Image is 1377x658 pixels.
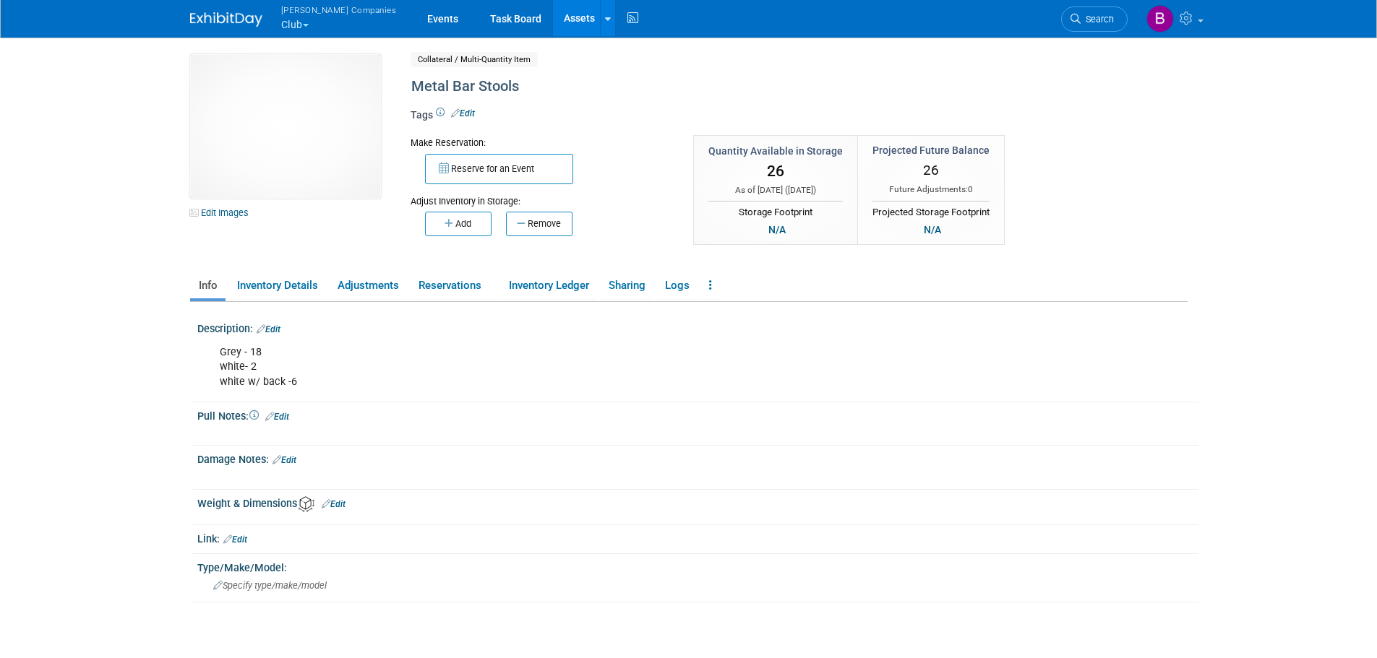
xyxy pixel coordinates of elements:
img: Asset Weight and Dimensions [299,496,314,512]
div: Quantity Available in Storage [708,144,843,158]
div: Metal Bar Stools [406,74,1068,100]
div: Tags [411,108,1068,132]
a: Reservations [410,273,497,298]
div: Pull Notes: [197,405,1198,424]
a: Search [1061,7,1128,32]
a: Inventory Ledger [500,273,597,298]
div: Grey - 18 white- 2 white w/ back -6 [210,338,1010,396]
span: Specify type/make/model [213,580,327,591]
div: N/A [764,222,790,238]
img: ExhibitDay [190,12,262,27]
a: Sharing [600,273,653,298]
span: [DATE] [788,185,813,195]
div: Projected Storage Footprint [872,201,990,220]
a: Edit [273,455,296,465]
button: Reserve for an Event [425,154,573,184]
a: Inventory Details [228,273,326,298]
div: Link: [197,528,1198,547]
a: Adjustments [329,273,407,298]
a: Edit [223,534,247,545]
span: 0 [968,184,973,194]
button: Remove [506,212,572,236]
img: View Images [190,54,381,199]
div: Damage Notes: [197,449,1198,467]
a: Logs [656,273,698,298]
div: Adjust Inventory in Storage: [411,184,672,208]
span: 26 [767,163,784,180]
a: Edit [322,499,346,509]
div: As of [DATE] ( ) [708,184,843,196]
img: Barbara Brzezinska [1146,5,1174,33]
span: Search [1081,14,1114,25]
button: Add [425,212,492,236]
div: Future Adjustments: [872,183,990,196]
span: 26 [923,162,939,178]
div: Type/Make/Model: [197,557,1198,575]
div: N/A [919,222,945,238]
a: Info [190,273,226,298]
div: Storage Footprint [708,201,843,220]
div: Weight & Dimensions [197,493,1198,512]
div: Description: [197,318,1198,337]
a: Edit [265,412,289,422]
a: Edit [257,324,280,334]
div: Make Reservation: [411,135,672,150]
span: Collateral / Multi-Quantity Item [411,52,538,67]
a: Edit Images [190,204,254,222]
a: Edit [451,108,475,118]
span: [PERSON_NAME] Companies [281,2,397,17]
div: Projected Future Balance [872,143,990,157]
